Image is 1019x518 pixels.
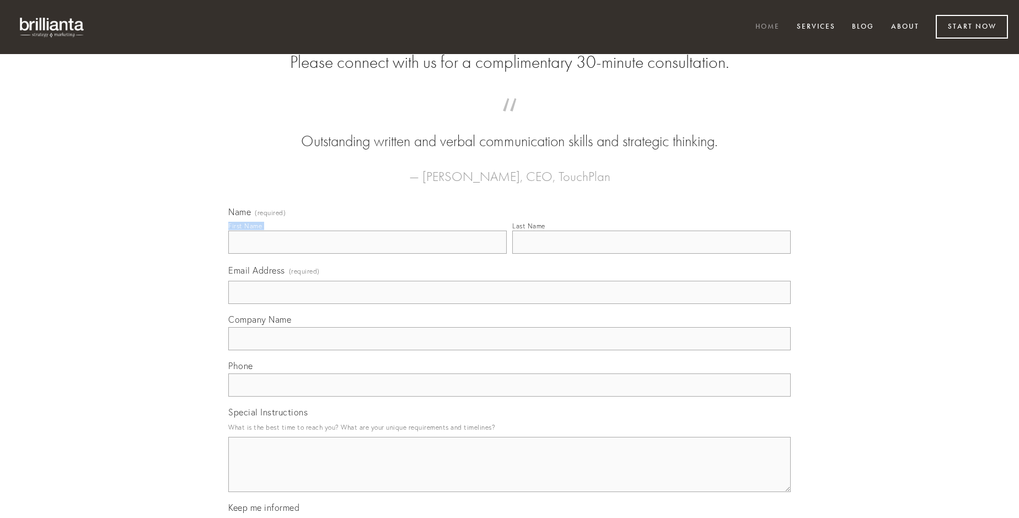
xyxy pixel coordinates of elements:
[11,11,94,43] img: brillianta - research, strategy, marketing
[228,314,291,325] span: Company Name
[228,222,262,230] div: First Name
[512,222,545,230] div: Last Name
[289,264,320,279] span: (required)
[246,109,773,131] span: “
[228,502,299,513] span: Keep me informed
[790,18,843,36] a: Services
[936,15,1008,39] a: Start Now
[246,109,773,152] blockquote: Outstanding written and verbal communication skills and strategic thinking.
[228,360,253,371] span: Phone
[255,210,286,216] span: (required)
[228,407,308,418] span: Special Instructions
[748,18,787,36] a: Home
[228,52,791,73] h2: Please connect with us for a complimentary 30-minute consultation.
[246,152,773,188] figcaption: — [PERSON_NAME], CEO, TouchPlan
[884,18,926,36] a: About
[228,420,791,435] p: What is the best time to reach you? What are your unique requirements and timelines?
[228,206,251,217] span: Name
[845,18,881,36] a: Blog
[228,265,285,276] span: Email Address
